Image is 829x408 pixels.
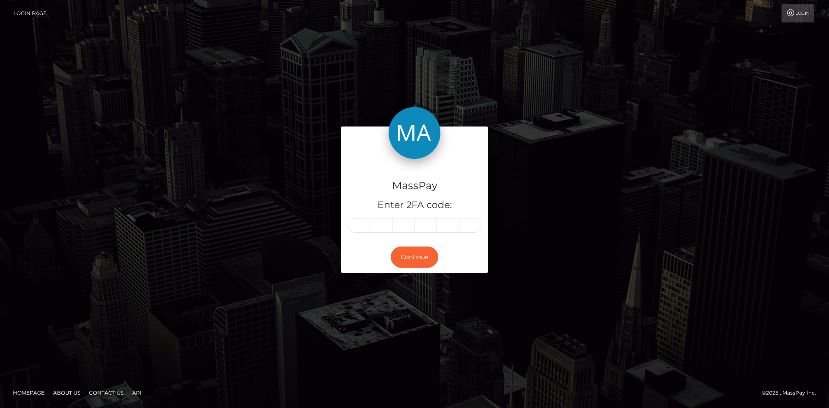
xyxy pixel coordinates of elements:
[9,386,48,399] a: Homepage
[782,4,814,22] a: Login
[762,388,823,398] div: © 2025 , MassPay Inc.
[129,386,145,399] a: API
[85,386,127,399] a: Contact Us
[13,4,47,22] a: Login Page
[389,107,440,159] img: MassPay
[348,199,481,212] h5: Enter 2FA code:
[391,247,438,268] button: Continue
[50,386,84,399] a: About Us
[348,178,481,193] h4: MassPay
